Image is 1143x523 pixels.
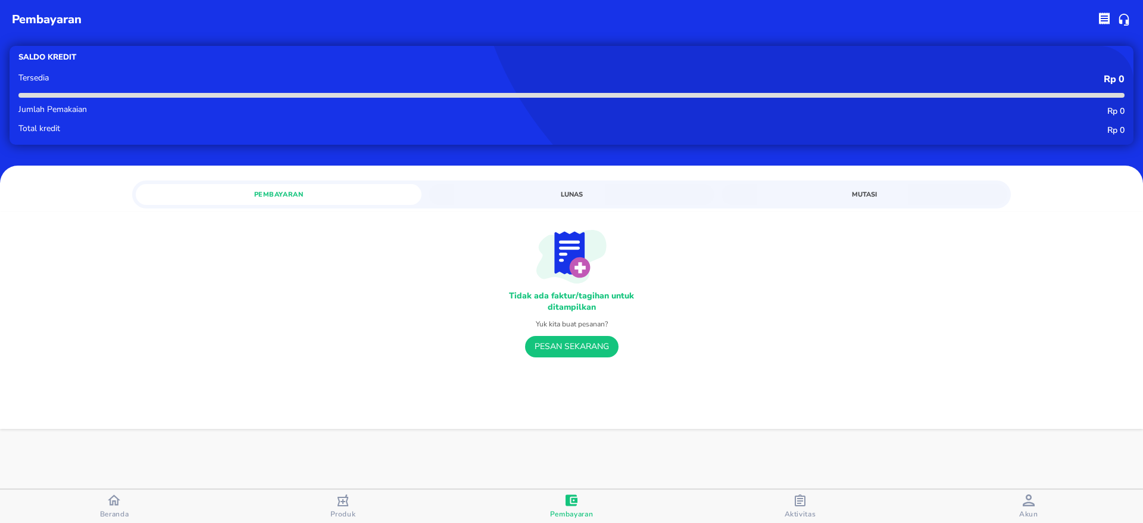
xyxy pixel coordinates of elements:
a: Lunas [429,184,714,205]
span: Aktivitas [785,509,816,519]
p: Yuk kita buat pesanan? [536,319,608,329]
a: Mutasi [722,184,1007,205]
p: Tidak ada faktur/tagihan untuk ditampilkan [497,290,646,313]
span: Lunas [436,189,707,200]
button: Aktivitas [686,490,914,523]
button: Pembayaran [457,490,686,523]
img: No Invoice [536,230,607,284]
p: Total kredit [18,124,479,133]
p: pembayaran [12,11,82,29]
button: PESAN SEKARANG [525,336,619,358]
button: Produk [229,490,457,523]
a: Pembayaran [136,184,421,205]
span: Produk [330,509,356,519]
span: Pembayaran [550,509,594,519]
button: Akun [914,490,1143,523]
div: simple tabs [132,180,1011,205]
span: Pembayaran [143,189,414,200]
span: Beranda [100,509,129,519]
span: Mutasi [729,189,1000,200]
p: Rp 0 [479,74,1125,85]
p: Rp 0 [479,105,1125,117]
p: Saldo kredit [18,52,571,63]
span: PESAN SEKARANG [535,340,609,354]
p: Jumlah Pemakaian [18,105,479,114]
span: Akun [1019,509,1038,519]
p: Rp 0 [479,124,1125,136]
p: Tersedia [18,74,479,82]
